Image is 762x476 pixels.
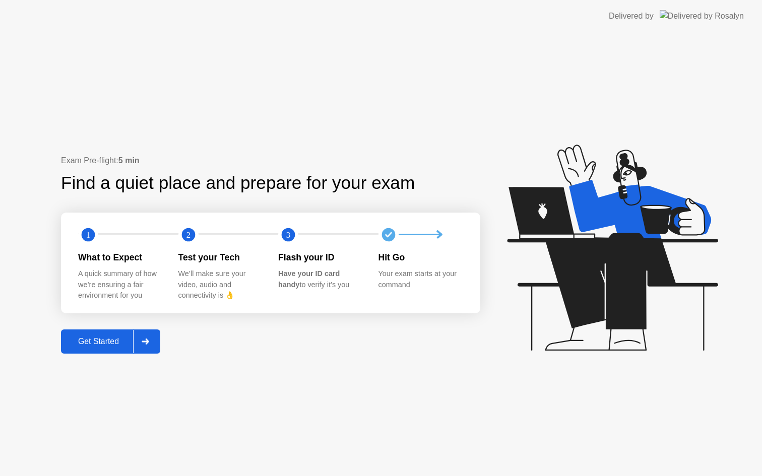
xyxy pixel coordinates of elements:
div: A quick summary of how we’re ensuring a fair environment for you [78,268,162,301]
b: 5 min [118,156,140,165]
div: Exam Pre-flight: [61,155,480,167]
div: Your exam starts at your command [378,268,463,290]
div: Test your Tech [178,251,263,264]
text: 1 [86,230,90,239]
div: We’ll make sure your video, audio and connectivity is 👌 [178,268,263,301]
b: Have your ID card handy [278,269,340,289]
img: Delivered by Rosalyn [660,10,744,22]
div: What to Expect [78,251,162,264]
div: Flash your ID [278,251,362,264]
text: 2 [186,230,190,239]
div: Delivered by [609,10,654,22]
text: 3 [286,230,290,239]
div: to verify it’s you [278,268,362,290]
div: Get Started [64,337,133,346]
div: Hit Go [378,251,463,264]
button: Get Started [61,329,160,354]
div: Find a quiet place and prepare for your exam [61,170,416,196]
